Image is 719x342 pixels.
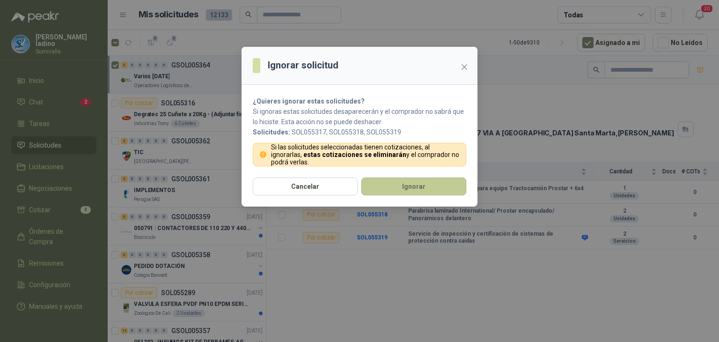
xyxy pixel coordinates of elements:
p: Si las solicitudes seleccionadas tienen cotizaciones, al ignorarlas, y el comprador no podrá verlas. [271,143,461,166]
strong: estas cotizaciones se eliminarán [303,151,406,158]
h3: Ignorar solicitud [268,58,338,73]
button: Cancelar [253,178,358,195]
p: Si ignoras estas solicitudes desaparecerán y el comprador no sabrá que lo hiciste. Esta acción no... [253,106,466,127]
strong: ¿Quieres ignorar estas solicitudes? [253,97,365,105]
span: close [461,63,468,71]
button: Close [457,59,472,74]
p: SOL055317, SOL055318, SOL055319 [253,127,466,137]
button: Ignorar [361,178,466,195]
b: Solicitudes: [253,128,290,136]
